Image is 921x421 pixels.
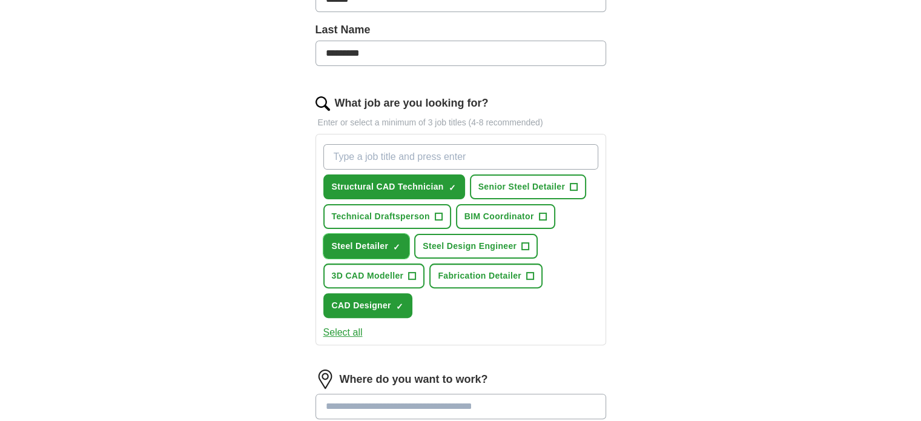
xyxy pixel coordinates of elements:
p: Enter or select a minimum of 3 job titles (4-8 recommended) [315,116,606,129]
span: ✓ [396,302,403,311]
button: Select all [323,325,363,340]
span: ✓ [393,242,400,252]
span: CAD Designer [332,299,391,312]
label: Last Name [315,22,606,38]
button: Technical Draftsperson [323,204,451,229]
span: Structural CAD Technician [332,181,444,193]
img: search.png [315,96,330,111]
img: location.png [315,370,335,389]
button: CAD Designer✓ [323,293,412,318]
span: ✓ [449,183,456,193]
span: Steel Design Engineer [423,240,517,253]
span: Fabrication Detailer [438,270,521,282]
label: What job are you looking for? [335,95,489,111]
span: BIM Coordinator [464,210,534,223]
span: Technical Draftsperson [332,210,430,223]
label: Where do you want to work? [340,371,488,388]
button: Steel Design Engineer [414,234,538,259]
button: BIM Coordinator [456,204,555,229]
input: Type a job title and press enter [323,144,598,170]
button: Structural CAD Technician✓ [323,174,465,199]
button: Senior Steel Detailer [470,174,587,199]
button: Steel Detailer✓ [323,234,410,259]
button: 3D CAD Modeller [323,264,425,288]
span: Senior Steel Detailer [478,181,566,193]
span: Steel Detailer [332,240,389,253]
span: 3D CAD Modeller [332,270,404,282]
button: Fabrication Detailer [429,264,543,288]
